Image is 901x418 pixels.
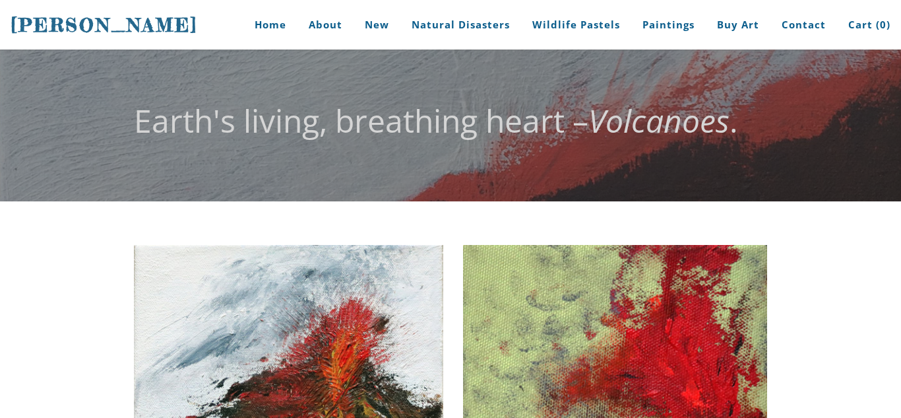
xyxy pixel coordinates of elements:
[134,99,738,142] font: Earth's living, breathing heart – .
[11,13,198,38] a: [PERSON_NAME]
[880,18,886,31] span: 0
[588,99,730,142] em: Volcanoes
[11,14,198,36] span: [PERSON_NAME]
